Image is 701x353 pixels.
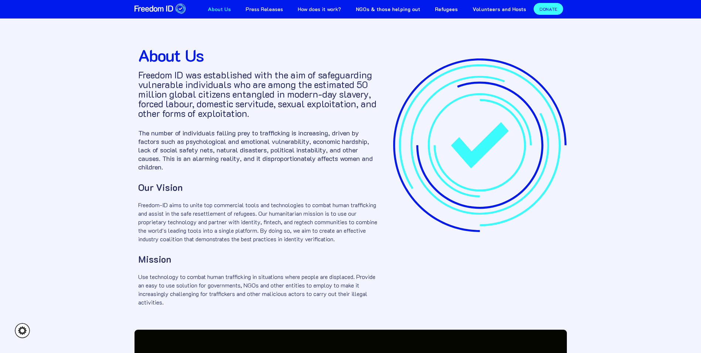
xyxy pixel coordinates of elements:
strong: Refugees [435,6,458,13]
strong: About Us [138,44,204,66]
a: DONATE [534,3,563,15]
strong: Mission [138,253,171,265]
strong: Our Vision [138,181,183,193]
p: Freedom-ID aims to unite top commercial tools and technologies to combat human trafficking and as... [138,201,378,243]
h2: Freedom ID was established with the aim of safeguarding vulnerable individuals who are among the ... [138,70,378,118]
strong: About Us [208,6,231,13]
strong: NGOs & those helping out [356,6,420,13]
h2: The number of individuals falling prey to trafficking is increasing, driven by factors such as ps... [138,129,378,171]
a: Cookie settings [15,323,30,338]
p: Use technology to combat human trafficking in situations where people are displaced. Provide an e... [138,272,378,306]
strong: Volunteers and Hosts [473,6,526,13]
